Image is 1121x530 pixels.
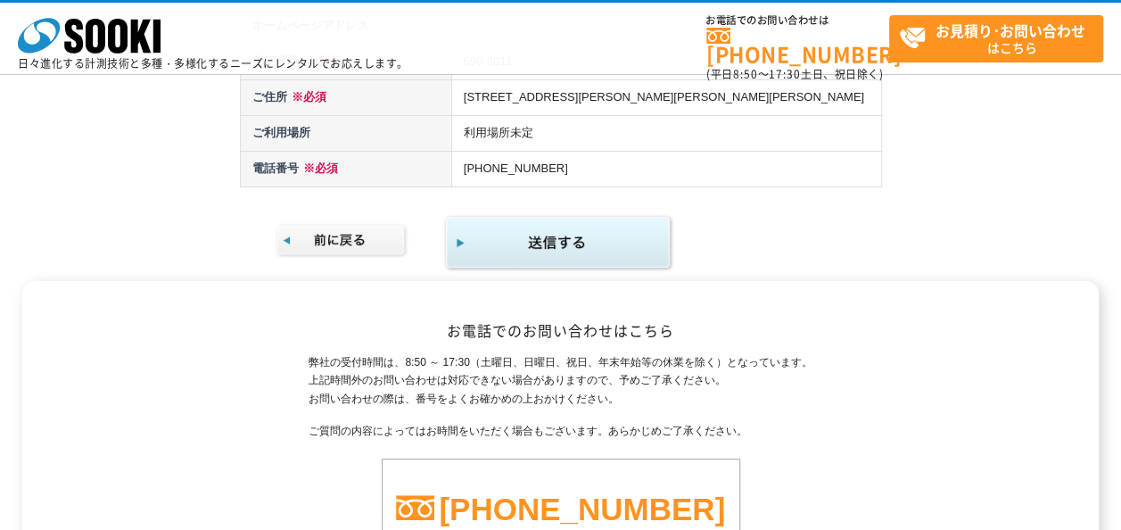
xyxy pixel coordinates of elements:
[39,321,1083,340] h2: お電話でのお問い合わせはこちら
[451,151,881,186] td: [PHONE_NUMBER]
[451,79,881,115] td: [STREET_ADDRESS][PERSON_NAME][PERSON_NAME][PERSON_NAME]
[309,353,812,409] p: 弊社の受付時間は、8:50 ～ 17:30（土曜日、日曜日、祝日、年末年始等の休業を除く）となっています。 上記時間外のお問い合わせは対応できない場合がありますので、予めご了承ください。 お問い...
[240,151,451,186] th: 電話番号
[240,79,451,115] th: ご住所
[309,422,812,441] p: ご質問の内容によってはお時間をいただく場合もございます。あらかじめご了承ください。
[451,115,881,151] td: 利用場所未定
[706,28,889,64] a: [PHONE_NUMBER]
[287,90,326,104] span: ※必須
[444,214,673,272] img: 同意して内容の確認画面へ
[706,15,889,26] span: お電話でのお問い合わせは
[439,492,725,526] a: [PHONE_NUMBER]
[889,15,1103,62] a: お見積り･お問い合わせはこちら
[240,115,451,151] th: ご利用場所
[769,66,801,82] span: 17:30
[899,16,1102,61] span: はこちら
[299,161,338,175] span: ※必須
[733,66,758,82] span: 8:50
[936,20,1085,41] strong: お見積り･お問い合わせ
[18,58,408,69] p: 日々進化する計測技術と多種・多様化するニーズにレンタルでお応えします。
[276,223,408,258] img: 前に戻る
[706,66,883,82] span: (平日 ～ 土日、祝日除く)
